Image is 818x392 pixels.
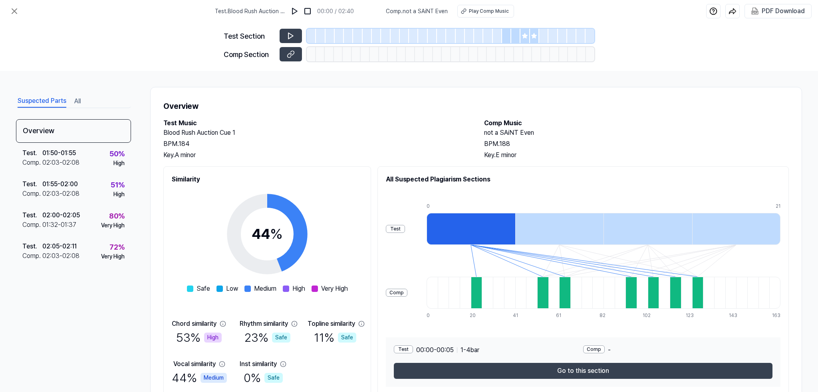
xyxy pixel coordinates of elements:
[600,312,611,319] div: 82
[729,7,737,15] img: share
[338,333,356,343] div: Safe
[427,312,438,319] div: 0
[42,179,78,189] div: 01:55 - 02:00
[469,8,509,15] div: Play Comp Music
[163,100,789,112] h1: Overview
[583,345,772,355] div: -
[109,242,125,252] div: 72 %
[270,225,283,242] span: %
[163,128,468,138] h2: Blood Rush Auction Cue 1
[254,284,276,294] span: Medium
[22,179,42,189] div: Test .
[240,319,288,329] div: Rhythm similarity
[317,7,354,16] div: 00:00 / 02:40
[42,242,77,251] div: 02:05 - 02:11
[101,221,125,230] div: Very High
[729,312,740,319] div: 143
[386,175,780,184] h2: All Suspected Plagiarism Sections
[226,284,238,294] span: Low
[751,8,758,15] img: PDF Download
[224,49,275,60] div: Comp Section
[513,312,524,319] div: 41
[42,220,76,230] div: 01:32 - 01:37
[42,189,79,199] div: 02:03 - 02:08
[240,359,277,369] div: Inst similarity
[163,150,468,160] div: Key. A minor
[484,150,789,160] div: Key. E minor
[308,319,355,329] div: Topline similarity
[750,4,806,18] button: PDF Download
[173,359,216,369] div: Vocal similarity
[484,128,789,138] h2: not a SAiNT Even
[22,158,42,167] div: Comp .
[583,345,605,353] div: Comp
[252,223,283,245] div: 44
[101,252,125,261] div: Very High
[42,148,76,158] div: 01:50 - 01:55
[42,251,79,261] div: 02:03 - 02:08
[304,7,312,15] img: stop
[321,284,348,294] span: Very High
[113,159,125,167] div: High
[172,319,216,329] div: Chord similarity
[111,179,125,190] div: 51 %
[470,312,481,319] div: 20
[16,119,131,143] div: Overview
[215,7,285,16] span: Test . Blood Rush Auction Cue 1
[244,329,290,347] div: 23 %
[42,211,80,220] div: 02:00 - 02:05
[556,312,567,319] div: 61
[204,333,222,343] div: High
[163,118,468,128] h2: Test Music
[686,312,697,319] div: 123
[776,203,780,210] div: 21
[22,220,42,230] div: Comp .
[224,31,275,41] div: Test Section
[22,251,42,261] div: Comp .
[22,211,42,220] div: Test .
[416,345,454,355] span: 00:00 - 00:05
[643,312,654,319] div: 102
[457,5,514,18] button: Play Comp Music
[163,139,468,149] div: BPM. 184
[264,373,283,383] div: Safe
[172,175,363,184] h2: Similarity
[113,190,125,199] div: High
[772,312,780,319] div: 163
[74,95,81,108] button: All
[18,95,66,108] button: Suspected Parts
[386,289,407,297] div: Comp
[22,189,42,199] div: Comp .
[484,139,789,149] div: BPM. 188
[42,158,79,167] div: 02:03 - 02:08
[272,333,290,343] div: Safe
[176,329,222,347] div: 53 %
[292,284,305,294] span: High
[709,7,717,15] img: help
[427,203,515,210] div: 0
[291,7,299,15] img: play
[109,148,125,159] div: 50 %
[172,369,227,387] div: 44 %
[386,7,448,16] span: Comp . not a SAiNT Even
[244,369,283,387] div: 0 %
[22,148,42,158] div: Test .
[386,225,405,233] div: Test
[201,373,227,383] div: Medium
[22,242,42,251] div: Test .
[461,345,479,355] span: 1 - 4 bar
[197,284,210,294] span: Safe
[314,329,356,347] div: 11 %
[394,345,413,353] div: Test
[484,118,789,128] h2: Comp Music
[109,211,125,221] div: 80 %
[394,363,772,379] button: Go to this section
[762,6,805,16] div: PDF Download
